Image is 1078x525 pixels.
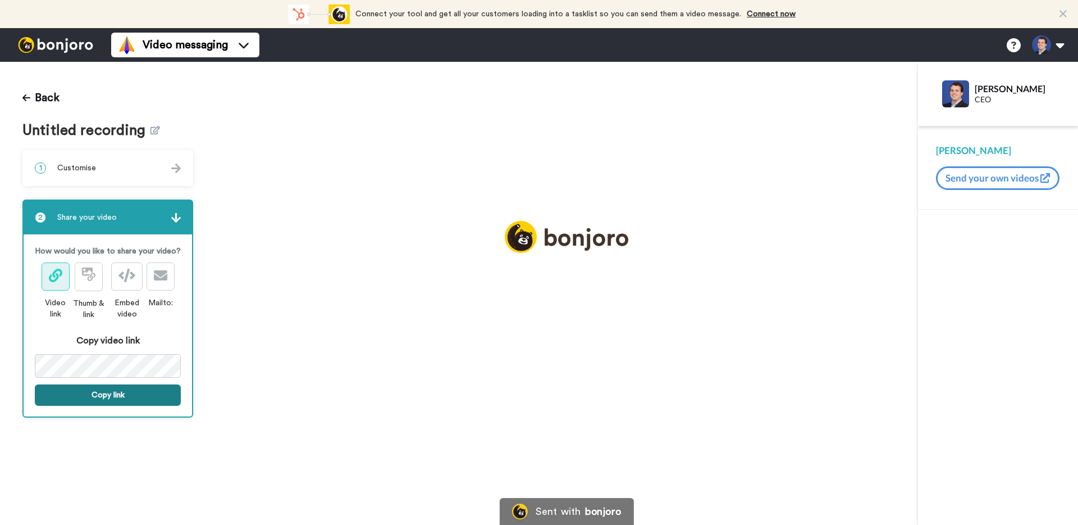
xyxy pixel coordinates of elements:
[512,504,528,519] img: Bonjoro Logo
[747,10,796,18] a: Connect now
[22,123,150,139] span: Untitled recording
[355,10,741,18] span: Connect your tool and get all your customers loading into a tasklist so you can send them a video...
[41,297,70,320] div: Video link
[35,212,46,223] span: 2
[585,506,621,517] div: bonjoro
[147,297,175,309] div: Mailto:
[35,334,181,347] div: Copy video link
[22,150,193,186] div: 1Customise
[57,162,96,174] span: Customise
[13,37,98,53] img: bj-logo-header-white.svg
[70,298,107,320] div: Thumb & link
[171,164,181,173] img: arrow.svg
[107,297,147,320] div: Embed video
[35,246,181,257] p: How would you like to share your video?
[288,4,350,24] div: animation
[35,384,181,406] button: Copy link
[975,83,1059,94] div: [PERSON_NAME]
[942,80,969,107] img: Profile Image
[118,36,136,54] img: vm-color.svg
[57,212,117,223] span: Share your video
[936,166,1059,190] button: Send your own videos
[143,37,228,53] span: Video messaging
[936,144,1060,157] div: [PERSON_NAME]
[975,95,1059,105] div: CEO
[536,506,581,517] div: Sent with
[35,162,46,174] span: 1
[171,213,181,223] img: arrow.svg
[505,221,628,253] img: logo_full.png
[22,84,60,111] button: Back
[500,498,633,525] a: Bonjoro LogoSent withbonjoro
